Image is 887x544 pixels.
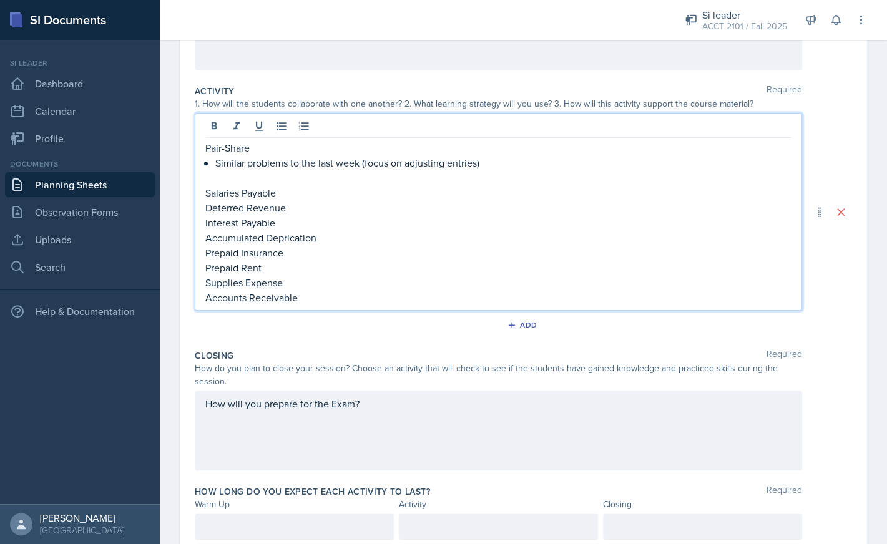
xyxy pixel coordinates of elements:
a: Profile [5,126,155,151]
p: Prepaid Insurance [205,245,791,260]
a: Observation Forms [5,200,155,225]
a: Uploads [5,227,155,252]
p: Prepaid Rent [205,260,791,275]
a: Planning Sheets [5,172,155,197]
div: Documents [5,158,155,170]
div: [GEOGRAPHIC_DATA] [40,524,124,537]
div: Si leader [5,57,155,69]
p: How will you prepare for the Exam? [205,396,791,411]
div: ACCT 2101 / Fall 2025 [702,20,787,33]
span: Required [767,349,802,362]
p: Pair-Share [205,140,791,155]
p: Supplies Expense [205,275,791,290]
label: Closing [195,349,233,362]
div: Warm-Up [195,498,394,511]
label: Activity [195,85,235,97]
p: Salaries Payable [205,185,791,200]
p: Similar problems to the last week (focus on adjusting entries) [215,155,791,170]
p: Deferred Revenue [205,200,791,215]
label: How long do you expect each activity to last? [195,485,430,498]
div: Help & Documentation [5,299,155,324]
a: Dashboard [5,71,155,96]
div: Activity [399,498,598,511]
div: Si leader [702,7,787,22]
a: Search [5,255,155,279]
button: Add [503,316,544,334]
div: Add [510,320,537,330]
p: Accumulated Deprication [205,230,791,245]
span: Required [767,85,802,97]
div: Closing [603,498,802,511]
p: Interest Payable [205,215,791,230]
div: How do you plan to close your session? Choose an activity that will check to see if the students ... [195,362,802,388]
a: Calendar [5,99,155,124]
p: Accounts Receivable [205,290,791,305]
div: [PERSON_NAME] [40,512,124,524]
div: 1. How will the students collaborate with one another? 2. What learning strategy will you use? 3.... [195,97,802,110]
span: Required [767,485,802,498]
